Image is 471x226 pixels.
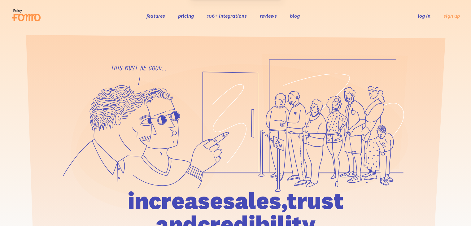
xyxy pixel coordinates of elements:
[146,13,165,19] a: features
[290,13,300,19] a: blog
[178,13,194,19] a: pricing
[418,13,430,19] a: log in
[443,13,460,19] a: sign up
[260,13,277,19] a: reviews
[207,13,247,19] a: 106+ integrations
